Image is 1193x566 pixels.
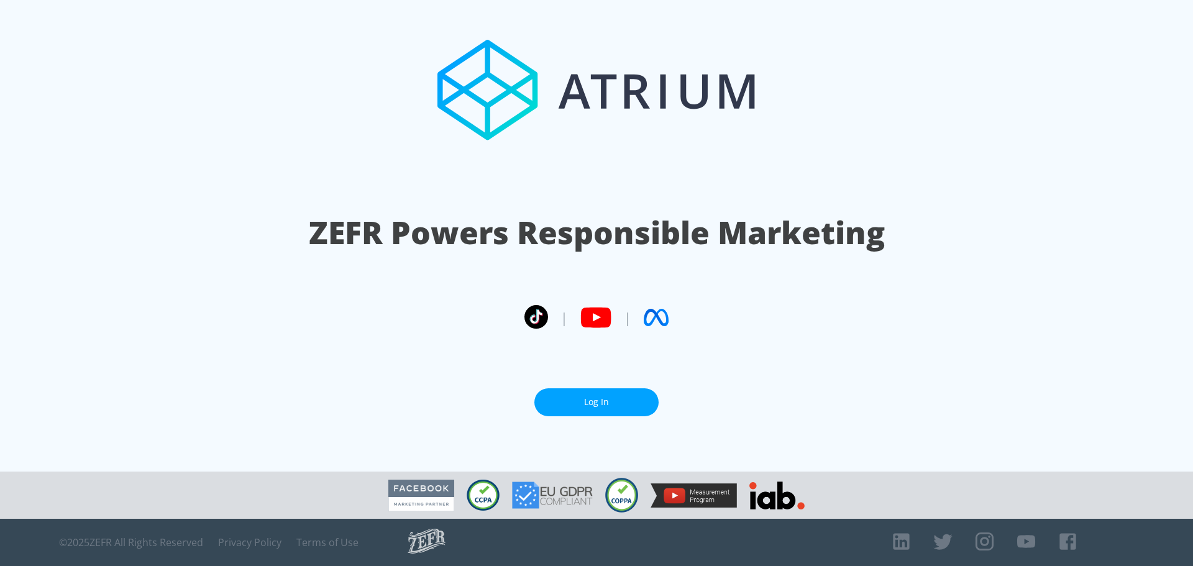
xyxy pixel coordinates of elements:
img: YouTube Measurement Program [651,483,737,508]
a: Log In [534,388,659,416]
a: Privacy Policy [218,536,281,549]
a: Terms of Use [296,536,359,549]
img: CCPA Compliant [467,480,500,511]
img: IAB [749,482,805,509]
h1: ZEFR Powers Responsible Marketing [309,211,885,254]
span: | [624,308,631,327]
img: Facebook Marketing Partner [388,480,454,511]
img: GDPR Compliant [512,482,593,509]
span: | [560,308,568,327]
img: COPPA Compliant [605,478,638,513]
span: © 2025 ZEFR All Rights Reserved [59,536,203,549]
